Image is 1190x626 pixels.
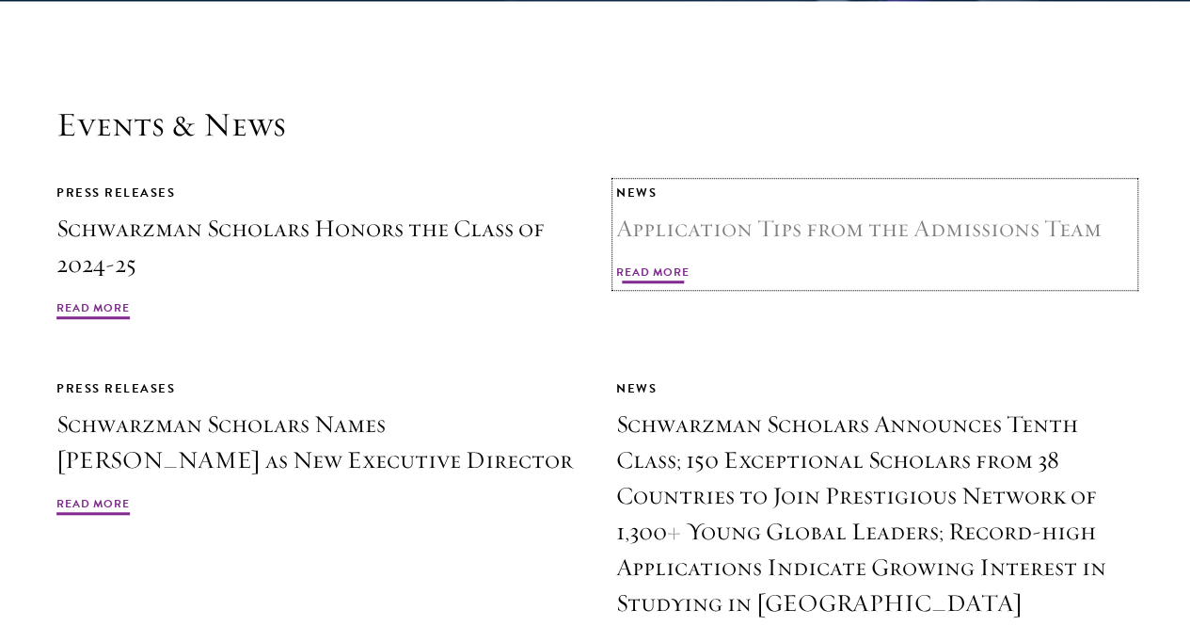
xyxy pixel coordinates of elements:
h3: Schwarzman Scholars Announces Tenth Class; 150 Exceptional Scholars from 38 Countries to Join Pre... [616,407,1134,621]
span: Read More [56,495,130,518]
span: Read More [616,264,690,286]
div: Press Releases [56,183,574,203]
div: News [616,183,1134,203]
div: News [616,378,1134,399]
span: Read More [56,299,130,322]
h3: Schwarzman Scholars Names [PERSON_NAME] as New Executive Director [56,407,574,478]
a: Press Releases Schwarzman Scholars Honors the Class of 2024-25 Read More [56,183,574,322]
a: News Application Tips from the Admissions Team Read More [616,183,1134,286]
a: Press Releases Schwarzman Scholars Names [PERSON_NAME] as New Executive Director Read More [56,378,574,518]
h2: Events & News [56,104,1134,145]
h3: Schwarzman Scholars Honors the Class of 2024-25 [56,211,574,282]
div: Press Releases [56,378,574,399]
h3: Application Tips from the Admissions Team [616,211,1134,247]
